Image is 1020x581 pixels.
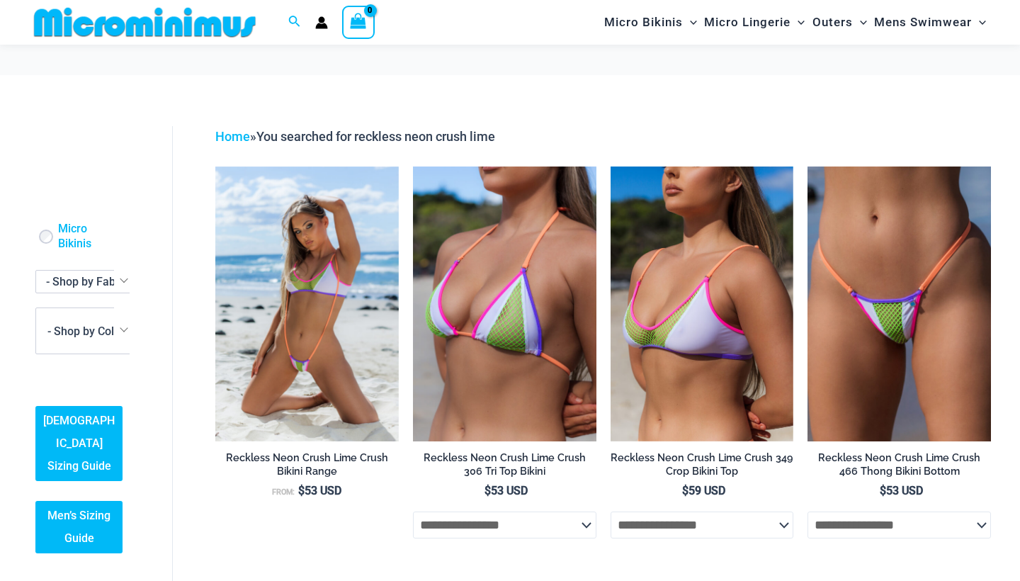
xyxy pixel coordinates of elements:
a: Micro Bikinis [58,222,120,252]
a: OutersMenu ToggleMenu Toggle [809,4,871,40]
bdi: 53 USD [298,484,341,497]
span: $ [298,484,305,497]
img: Reckless Neon Crush Lime Crush 349 Crop Top 01 [611,167,794,441]
a: Reckless Neon Crush Lime Crush 349 Crop Top 4561 Sling 05Reckless Neon Crush Lime Crush 349 Crop ... [215,167,399,441]
span: Micro Lingerie [704,4,790,40]
span: Menu Toggle [790,4,805,40]
span: Menu Toggle [853,4,867,40]
a: Micro BikinisMenu ToggleMenu Toggle [601,4,701,40]
a: Reckless Neon Crush Lime Crush Bikini Range [215,451,399,483]
span: - Shop by Fabric [35,270,135,293]
span: Micro Bikinis [604,4,683,40]
bdi: 53 USD [880,484,923,497]
a: Reckless Neon Crush Lime Crush 349 Crop Bikini Top [611,451,794,483]
h2: Reckless Neon Crush Lime Crush 349 Crop Bikini Top [611,451,794,478]
span: - Shop by Color [47,325,125,338]
span: - Shop by Fabric [36,271,134,293]
a: Account icon link [315,16,328,29]
span: - Shop by Color [36,308,134,354]
span: Menu Toggle [683,4,697,40]
span: - Shop by Color [35,308,135,354]
nav: Site Navigation [599,2,992,43]
span: Outers [812,4,853,40]
h2: Reckless Neon Crush Lime Crush 466 Thong Bikini Bottom [807,451,991,478]
span: $ [880,484,886,497]
img: Reckless Neon Crush Lime Crush 306 Tri Top 01 [413,167,596,441]
a: [DEMOGRAPHIC_DATA] Sizing Guide [35,406,123,481]
a: Search icon link [288,13,301,31]
bdi: 53 USD [484,484,528,497]
a: Reckless Neon Crush Lime Crush 349 Crop Top 01Reckless Neon Crush Lime Crush 349 Crop Top 02Reckl... [611,167,794,441]
a: Mens SwimwearMenu ToggleMenu Toggle [871,4,990,40]
span: $ [484,484,491,497]
img: Reckless Neon Crush Lime Crush 466 Thong [807,167,991,441]
span: From: [272,487,295,497]
a: Home [215,129,250,144]
a: Reckless Neon Crush Lime Crush 306 Tri Top 01Reckless Neon Crush Lime Crush 306 Tri Top 296 Cheek... [413,167,596,441]
h2: Reckless Neon Crush Lime Crush Bikini Range [215,451,399,478]
img: MM SHOP LOGO FLAT [28,6,261,38]
a: Reckless Neon Crush Lime Crush 306 Tri Top Bikini [413,451,596,483]
a: View Shopping Cart, empty [342,6,375,38]
a: Micro LingerieMenu ToggleMenu Toggle [701,4,808,40]
img: Reckless Neon Crush Lime Crush 349 Crop Top 4561 Sling 05 [215,167,399,441]
span: You searched for reckless neon crush lime [256,129,495,144]
a: Reckless Neon Crush Lime Crush 466 Thong Bikini Bottom [807,451,991,483]
span: - Shop by Fabric [46,275,128,288]
a: Men’s Sizing Guide [35,501,123,553]
a: Reckless Neon Crush Lime Crush 466 ThongReckless Neon Crush Lime Crush 466 Thong 01Reckless Neon ... [807,167,991,441]
bdi: 59 USD [682,484,725,497]
span: $ [682,484,688,497]
span: Menu Toggle [972,4,986,40]
h2: Reckless Neon Crush Lime Crush 306 Tri Top Bikini [413,451,596,478]
span: » [215,129,495,144]
span: Mens Swimwear [874,4,972,40]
